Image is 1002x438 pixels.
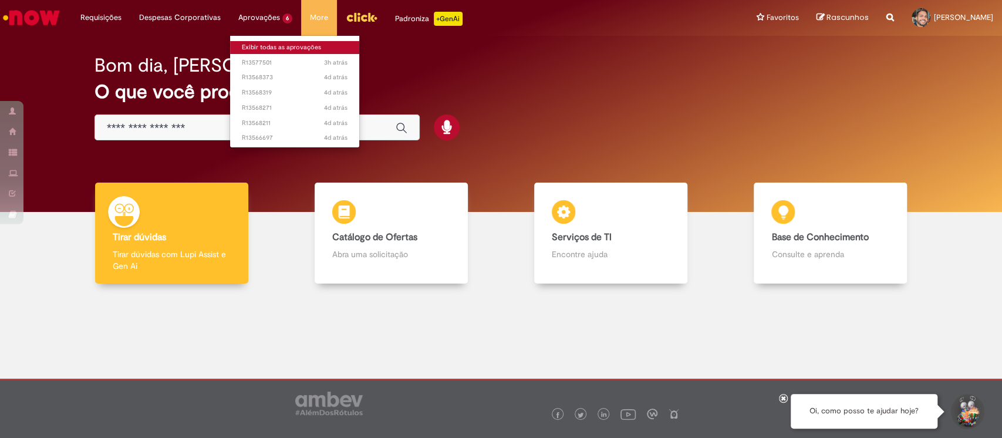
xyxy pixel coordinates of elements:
a: Rascunhos [817,12,869,23]
img: logo_footer_youtube.png [620,406,636,422]
ul: Aprovações [230,35,360,148]
span: Requisições [80,12,122,23]
a: Tirar dúvidas Tirar dúvidas com Lupi Assist e Gen Ai [62,183,281,284]
a: Serviços de TI Encontre ajuda [501,183,721,284]
img: logo_footer_twitter.png [578,412,583,418]
img: logo_footer_ambev_rotulo_gray.png [295,392,363,415]
span: R13577501 [242,58,348,68]
time: 26/09/2025 15:05:17 [324,133,348,142]
span: [PERSON_NAME] [934,12,993,22]
time: 26/09/2025 15:26:11 [324,73,348,82]
p: Consulte e aprenda [771,248,889,260]
b: Catálogo de Ofertas [332,231,417,243]
a: Base de Conhecimento Consulte e aprenda [721,183,940,284]
span: 4d atrás [324,88,348,97]
span: R13568319 [242,88,348,97]
b: Tirar dúvidas [113,231,166,243]
img: logo_footer_naosei.png [669,409,679,419]
img: logo_footer_linkedin.png [601,412,607,419]
span: Despesas Corporativas [139,12,221,23]
div: Oi, como posso te ajudar hoje? [791,394,937,429]
p: Abra uma solicitação [332,248,450,260]
span: 4d atrás [324,103,348,112]
img: click_logo_yellow_360x200.png [346,8,377,26]
span: Rascunhos [826,12,869,23]
span: Favoritos [767,12,799,23]
a: Aberto R13566697 : [230,132,359,144]
span: 6 [282,14,292,23]
span: 4d atrás [324,133,348,142]
time: 30/09/2025 08:27:50 [324,58,348,67]
a: Aberto R13568373 : [230,71,359,84]
h2: O que você procura hoje? [95,82,907,102]
a: Aberto R13577501 : [230,56,359,69]
p: Tirar dúvidas com Lupi Assist e Gen Ai [113,248,231,272]
p: +GenAi [434,12,463,26]
a: Exibir todas as aprovações [230,41,359,54]
span: 4d atrás [324,119,348,127]
span: More [310,12,328,23]
p: Encontre ajuda [552,248,670,260]
button: Iniciar Conversa de Suporte [949,394,984,429]
span: Aprovações [238,12,280,23]
b: Serviços de TI [552,231,612,243]
span: R13566697 [242,133,348,143]
span: R13568373 [242,73,348,82]
a: Aberto R13568211 : [230,117,359,130]
a: Aberto R13568319 : [230,86,359,99]
span: R13568211 [242,119,348,128]
span: R13568271 [242,103,348,113]
h2: Bom dia, [PERSON_NAME] [95,55,319,76]
span: 3h atrás [324,58,348,67]
time: 26/09/2025 15:21:17 [324,103,348,112]
b: Base de Conhecimento [771,231,868,243]
time: 26/09/2025 15:19:43 [324,119,348,127]
img: ServiceNow [1,6,62,29]
a: Aberto R13568271 : [230,102,359,114]
div: Padroniza [395,12,463,26]
img: logo_footer_workplace.png [647,409,657,419]
a: Catálogo de Ofertas Abra uma solicitação [281,183,501,284]
time: 26/09/2025 15:24:02 [324,88,348,97]
img: logo_footer_facebook.png [555,412,561,418]
span: 4d atrás [324,73,348,82]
